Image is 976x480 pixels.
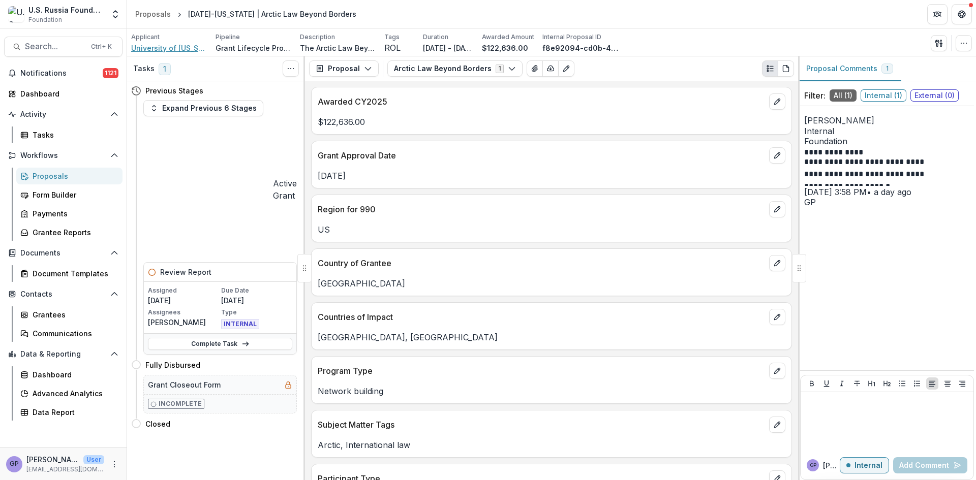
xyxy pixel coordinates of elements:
button: Strike [851,377,863,390]
div: Communications [33,328,114,339]
span: ROL [384,43,401,53]
p: [DATE] - [DATE] [423,43,474,53]
div: Data Report [33,407,114,418]
button: Open Data & Reporting [4,346,123,362]
button: edit [769,363,785,379]
a: Dashboard [4,85,123,102]
span: All ( 1 ) [830,89,857,102]
button: Heading 1 [866,377,878,390]
button: Align Right [956,377,968,390]
p: User [83,455,104,464]
h4: Active Grant [273,177,297,202]
span: Foundation [28,15,62,24]
p: The Arctic Law Beyond Borders project will evaluate, highlight and disseminate identifiable commo... [300,43,376,53]
a: Payments [16,205,123,222]
button: Open Workflows [4,147,123,164]
span: Documents [20,249,106,258]
p: Arctic, International law [318,439,785,451]
a: Advanced Analytics [16,385,123,402]
button: Open Activity [4,106,123,122]
button: edit [769,93,785,110]
a: Complete Task [148,338,292,350]
span: External ( 0 ) [910,89,959,102]
a: Document Templates [16,265,123,282]
button: edit [769,255,785,271]
p: Grant Approval Date [318,149,765,162]
p: Incomplete [159,399,202,408]
button: Ordered List [911,377,923,390]
button: edit [769,147,785,164]
button: Heading 2 [881,377,893,390]
a: University of [US_STATE] School of Law Foundation [131,43,207,53]
button: Open entity switcher [108,4,123,24]
h4: Closed [145,419,170,429]
button: edit [769,417,785,433]
button: Partners [927,4,948,24]
div: Dashboard [33,369,114,380]
h5: Grant Closeout Form [148,379,221,390]
a: Communications [16,325,123,342]
button: Internal [840,457,889,473]
p: $122,636.00 [482,43,528,53]
button: Bullet List [896,377,908,390]
div: Proposals [33,171,114,181]
button: Bold [806,377,818,390]
p: Network building [318,385,785,397]
button: View Attached Files [527,60,543,77]
span: Internal [804,126,970,136]
button: Notifications1121 [4,65,123,81]
p: [DATE] [221,295,292,306]
button: Get Help [952,4,972,24]
p: [EMAIL_ADDRESS][DOMAIN_NAME] [26,465,104,474]
div: Gennady Podolny [804,198,970,206]
span: Activity [20,110,106,119]
span: Search... [25,42,85,51]
p: Description [300,33,335,42]
p: Country of Grantee [318,257,765,269]
a: Tasks [16,126,123,143]
button: Arctic Law Beyond Borders1 [387,60,523,77]
button: Search... [4,37,123,57]
p: Internal [855,461,882,470]
p: [GEOGRAPHIC_DATA], [GEOGRAPHIC_DATA] [318,331,785,343]
p: [PERSON_NAME] P [823,460,840,471]
div: Document Templates [33,268,114,279]
button: Open Documents [4,245,123,261]
a: Data Report [16,404,123,421]
button: Proposal Comments [798,56,901,81]
h5: Review Report [160,267,211,277]
span: Foundation [804,137,970,146]
div: Grantees [33,309,114,320]
a: Form Builder [16,186,123,203]
button: edit [769,201,785,217]
p: Filter: [804,89,826,102]
a: Grantees [16,306,123,323]
p: [PERSON_NAME] [148,317,219,328]
button: Add Comment [893,457,967,473]
p: US [318,223,785,236]
div: Payments [33,208,114,219]
button: edit [769,309,785,325]
a: Grantee Reports [16,224,123,241]
p: Awarded CY2025 [318,95,765,108]
span: Data & Reporting [20,350,106,359]
div: Dashboard [20,88,114,99]
h3: Tasks [133,65,155,73]
p: Region for 990 [318,203,765,215]
h4: Previous Stages [145,85,203,96]
div: Gennady Podolny [10,461,19,467]
span: Internal ( 1 ) [861,89,906,102]
p: $122,636.00 [318,116,785,128]
p: f8e92094-cd0b-49a0-8f03-1791d1e29724 [542,43,619,53]
p: Grant Lifecycle Process [216,43,292,53]
button: Expand Previous 6 Stages [143,100,263,116]
div: Advanced Analytics [33,388,114,399]
button: PDF view [778,60,794,77]
p: [DATE] 3:58 PM • a day ago [804,186,970,198]
nav: breadcrumb [131,7,360,21]
div: Grantee Reports [33,227,114,238]
span: 1121 [103,68,118,78]
div: U.S. Russia Foundation [28,5,104,15]
p: Due Date [221,286,292,295]
p: Assigned [148,286,219,295]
